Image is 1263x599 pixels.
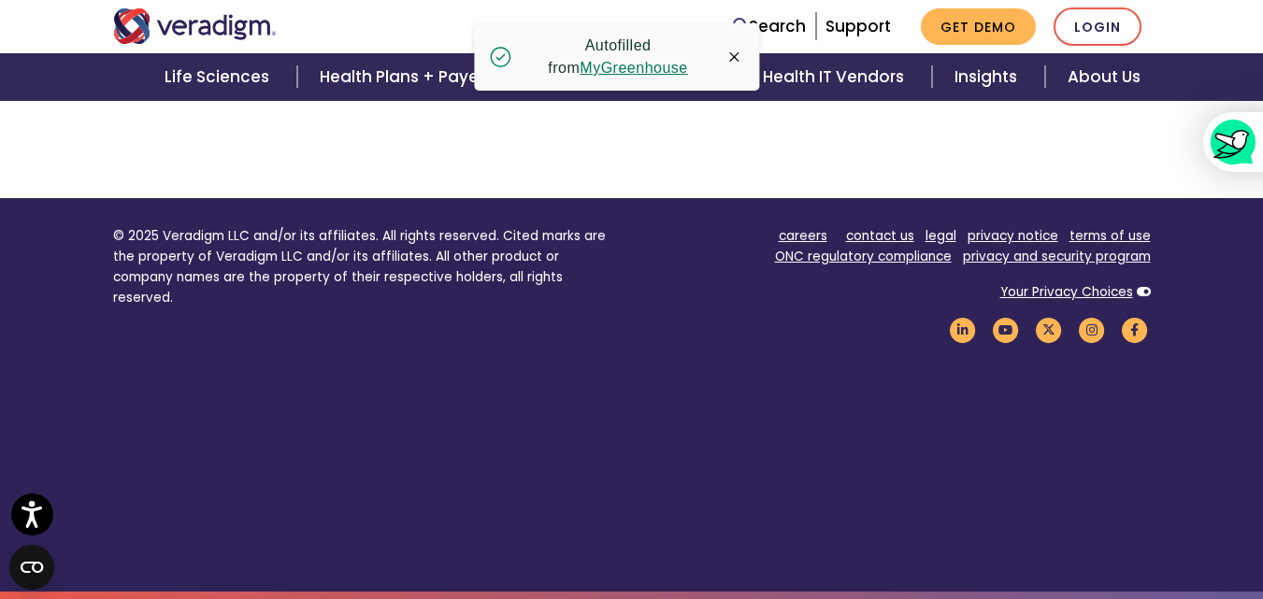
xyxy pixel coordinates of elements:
[1033,321,1065,338] a: Veradigm Twitter Link
[1000,283,1133,301] a: Your Privacy Choices
[580,60,687,76] a: MyGreenhouse
[1119,321,1151,338] a: Veradigm Facebook Link
[526,35,710,79] p: Autofilled from
[775,248,952,265] a: ONC regulatory compliance
[113,8,277,44] img: Veradigm logo
[733,14,806,39] a: Search
[297,53,521,101] a: Health Plans + Payers
[1054,7,1141,46] a: Login
[9,545,54,590] button: Open CMP widget
[990,321,1022,338] a: Veradigm YouTube Link
[932,53,1045,101] a: Insights
[113,226,618,307] p: © 2025 Veradigm LLC and/or its affiliates. All rights reserved. Cited marks are the property of V...
[1069,227,1151,245] a: terms of use
[926,227,956,245] a: legal
[846,227,914,245] a: contact us
[779,227,827,245] a: careers
[740,53,932,101] a: Health IT Vendors
[968,227,1058,245] a: privacy notice
[1076,321,1108,338] a: Veradigm Instagram Link
[947,321,979,338] a: Veradigm LinkedIn Link
[1045,53,1163,101] a: About Us
[921,8,1036,45] a: Get Demo
[963,248,1151,265] a: privacy and security program
[825,15,891,37] a: Support
[142,53,297,101] a: Life Sciences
